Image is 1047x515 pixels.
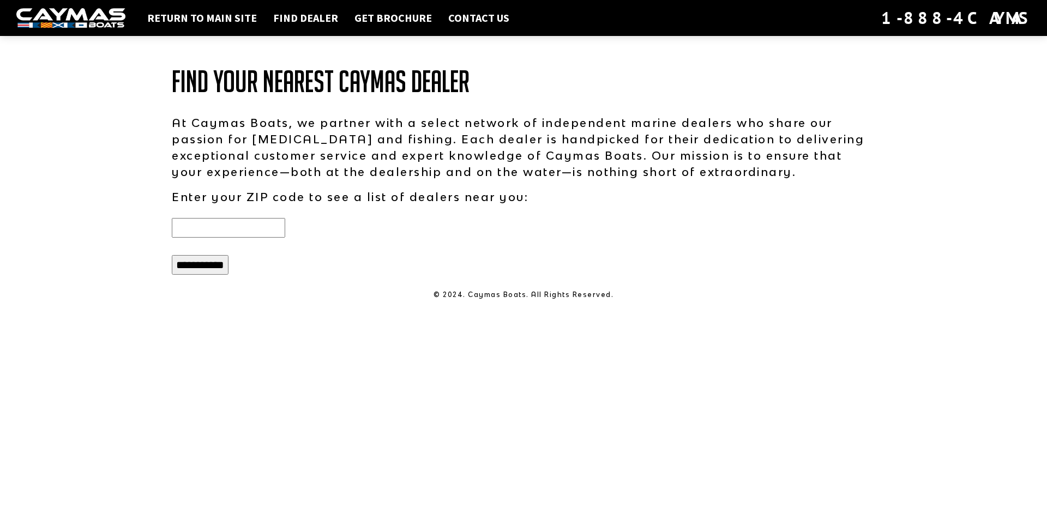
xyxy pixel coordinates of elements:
[268,11,344,25] a: Find Dealer
[142,11,262,25] a: Return to main site
[172,114,875,180] p: At Caymas Boats, we partner with a select network of independent marine dealers who share our pas...
[443,11,515,25] a: Contact Us
[172,65,875,98] h1: Find Your Nearest Caymas Dealer
[172,290,875,300] p: © 2024. Caymas Boats. All Rights Reserved.
[16,8,125,28] img: white-logo-c9c8dbefe5ff5ceceb0f0178aa75bf4bb51f6bca0971e226c86eb53dfe498488.png
[881,6,1031,30] div: 1-888-4CAYMAS
[172,189,875,205] p: Enter your ZIP code to see a list of dealers near you:
[349,11,437,25] a: Get Brochure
